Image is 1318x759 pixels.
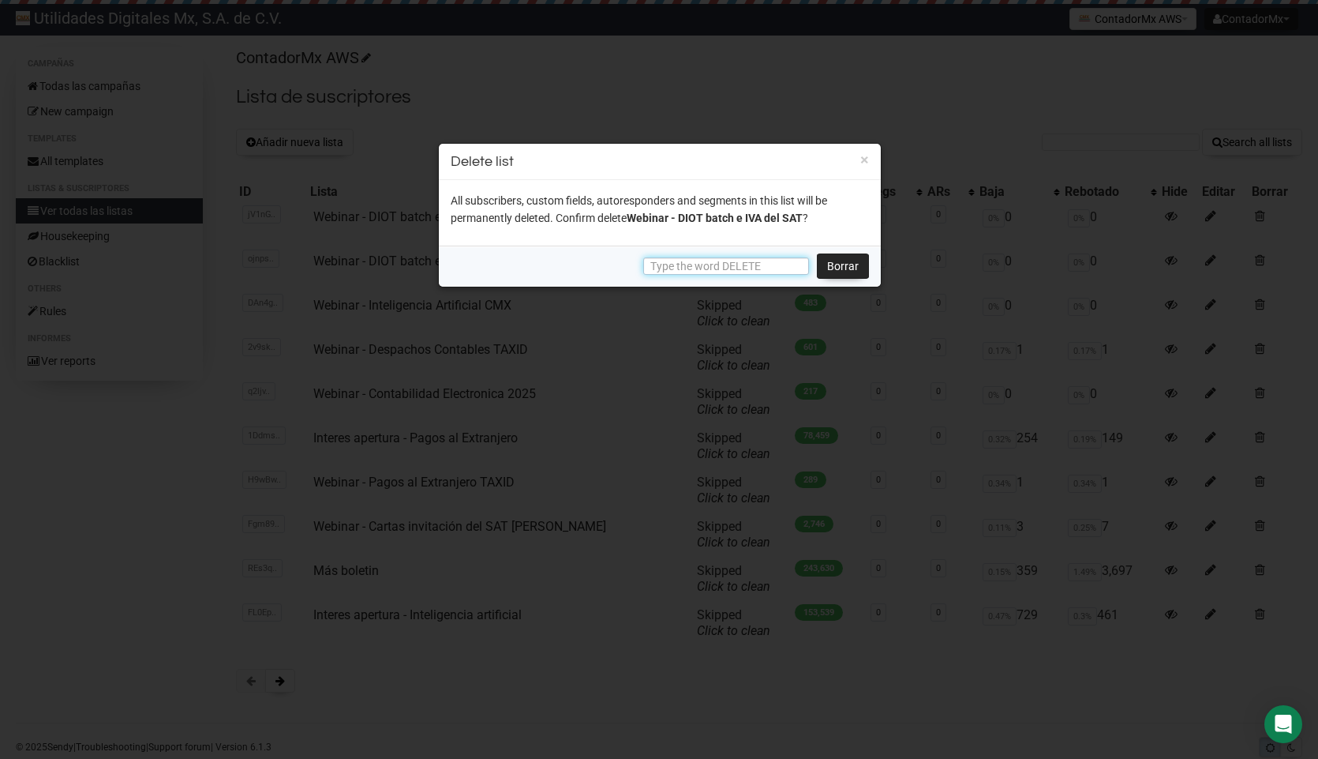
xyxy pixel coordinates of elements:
[860,152,869,167] button: ×
[643,257,809,275] input: Type the word DELETE
[627,212,803,224] span: Webinar - DIOT batch e IVA del SAT
[451,151,869,172] h3: Delete list
[1264,705,1302,743] div: Open Intercom Messenger
[451,192,869,227] p: All subscribers, custom fields, autoresponders and segments in this list will be permanently dele...
[817,254,869,279] a: Borrar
